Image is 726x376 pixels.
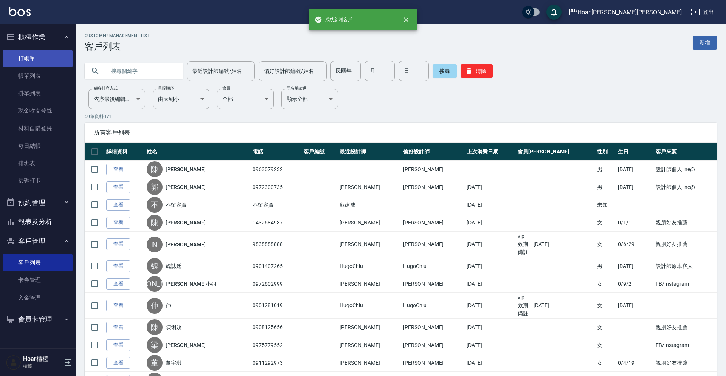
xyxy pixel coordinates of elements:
td: [DATE] [616,178,654,196]
td: 設計師個人line@ [654,178,717,196]
td: 不留客資 [251,196,302,214]
td: [PERSON_NAME] [338,232,401,257]
a: 仲 [166,302,171,309]
td: [DATE] [465,354,516,372]
a: 客戶列表 [3,254,73,271]
img: Logo [9,7,31,16]
td: [PERSON_NAME] [401,161,465,178]
a: 查看 [106,164,130,175]
td: HugoChiu [338,293,401,319]
td: [DATE] [465,275,516,293]
ul: 效期： [DATE] [518,240,593,248]
td: 女 [595,354,616,372]
button: 會員卡管理 [3,309,73,329]
a: 查看 [106,181,130,193]
td: 親朋好友推薦 [654,354,717,372]
button: 櫃檯作業 [3,27,73,47]
td: FB/Instagram [654,336,717,354]
a: 卡券管理 [3,271,73,289]
span: 成功新增客戶 [315,16,352,23]
td: 0/9/2 [616,275,654,293]
a: 材料自購登錄 [3,120,73,137]
p: 50 筆資料, 1 / 1 [85,113,717,120]
a: 新增 [693,36,717,50]
a: 掃碼打卡 [3,172,73,189]
td: 0/6/29 [616,232,654,257]
td: [PERSON_NAME] [401,178,465,196]
td: 女 [595,293,616,319]
ul: 備註： [518,248,593,256]
div: N [147,237,163,252]
div: [PERSON_NAME] [147,276,163,292]
td: 女 [595,214,616,232]
td: [DATE] [465,214,516,232]
td: [PERSON_NAME] [338,336,401,354]
a: 查看 [106,339,130,351]
div: 依序最後編輯時間 [88,89,145,109]
a: [PERSON_NAME] [166,166,206,173]
td: [PERSON_NAME] [401,336,465,354]
th: 詳細資料 [104,143,145,161]
label: 會員 [222,85,230,91]
h2: Customer Management List [85,33,150,38]
label: 黑名單篩選 [287,85,306,91]
a: 查看 [106,278,130,290]
button: 客戶管理 [3,232,73,251]
th: 會員[PERSON_NAME] [516,143,595,161]
th: 性別 [595,143,616,161]
button: 登出 [688,5,717,19]
td: [PERSON_NAME] [401,319,465,336]
div: 陳 [147,215,163,231]
ul: 備註： [518,309,593,317]
th: 姓名 [145,143,251,161]
button: Hoar [PERSON_NAME][PERSON_NAME] [565,5,685,20]
td: [DATE] [465,257,516,275]
td: 設計師原本客人 [654,257,717,275]
td: 蘇建成 [338,196,401,214]
a: [PERSON_NAME] [166,183,206,191]
a: 查看 [106,217,130,229]
a: 魏誌廷 [166,262,181,270]
td: 女 [595,232,616,257]
td: 0972300735 [251,178,302,196]
button: save [546,5,562,20]
div: 郭 [147,179,163,195]
button: close [398,11,414,28]
td: [PERSON_NAME] [338,178,401,196]
a: 入金管理 [3,289,73,306]
a: 掛單列表 [3,85,73,102]
th: 電話 [251,143,302,161]
td: 女 [595,275,616,293]
input: 搜尋關鍵字 [106,61,177,81]
td: HugoChiu [401,293,465,319]
td: [DATE] [616,161,654,178]
td: 0/1/1 [616,214,654,232]
td: 0911292973 [251,354,302,372]
div: 董 [147,355,163,371]
td: [PERSON_NAME] [401,214,465,232]
td: HugoChiu [401,257,465,275]
div: 顯示全部 [281,89,338,109]
td: HugoChiu [338,257,401,275]
img: Person [6,355,21,370]
div: 由大到小 [153,89,209,109]
td: 0972602999 [251,275,302,293]
td: [DATE] [616,293,654,319]
a: 查看 [106,357,130,369]
td: [PERSON_NAME] [338,354,401,372]
td: [DATE] [465,336,516,354]
td: 0975779552 [251,336,302,354]
td: [PERSON_NAME] [401,354,465,372]
td: [PERSON_NAME] [338,319,401,336]
a: 查看 [106,322,130,333]
td: [PERSON_NAME] [401,275,465,293]
a: 現金收支登錄 [3,102,73,119]
a: 陳俐妏 [166,323,181,331]
td: [DATE] [465,196,516,214]
div: 陳 [147,161,163,177]
td: 0963079232 [251,161,302,178]
button: 預約管理 [3,193,73,212]
button: 清除 [461,64,493,78]
td: 女 [595,319,616,336]
th: 最近設計師 [338,143,401,161]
